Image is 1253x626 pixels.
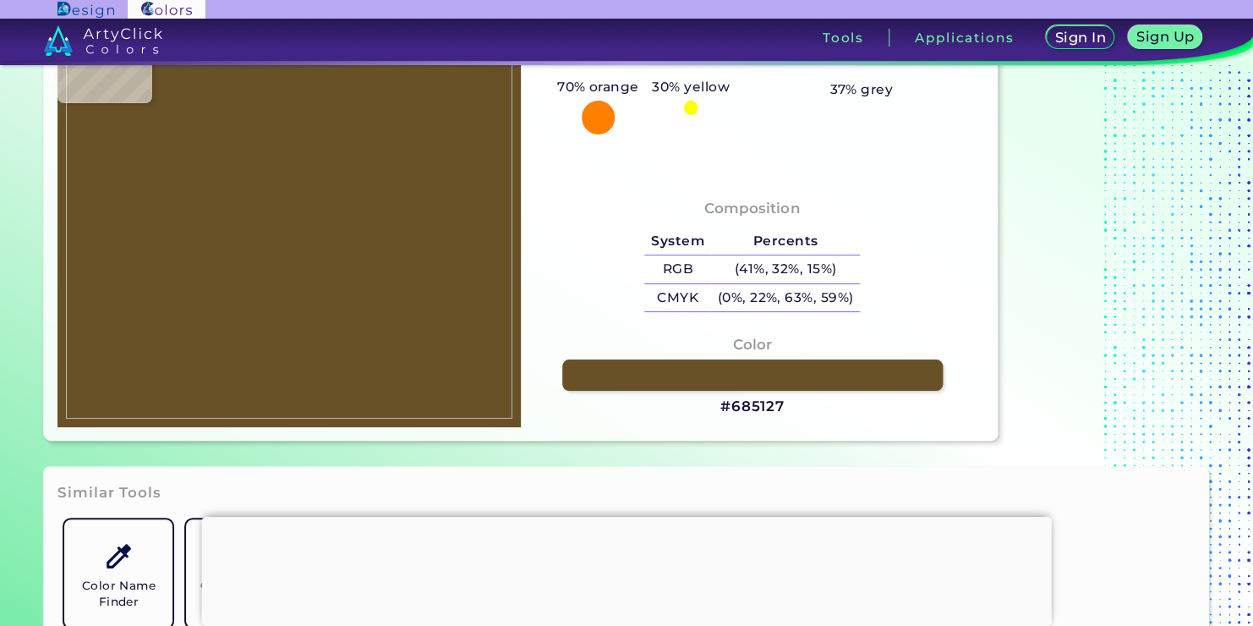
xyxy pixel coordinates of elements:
iframe: Advertisement [202,517,1052,622]
h5: Percents [711,228,860,255]
img: 820af2c2-d463-4a54-9da1-a59db9028177 [66,17,512,418]
a: Sign In [1048,26,1113,49]
h5: Sign In [1056,31,1105,45]
a: Sign Up [1130,26,1201,49]
img: icon_color_name_finder.svg [104,541,134,571]
img: ArtyClick Design logo [57,2,114,18]
h5: 70% orange [550,76,645,98]
h3: Applications [915,31,1014,44]
h3: Tools [823,31,864,44]
h5: System [644,228,710,255]
h4: Color [733,332,772,357]
h3: #685127 [720,397,785,417]
h5: RGB [644,255,710,283]
h5: (0%, 22%, 63%, 59%) [711,284,860,312]
h5: Color Name Finder [71,578,166,610]
h5: Sign Up [1138,30,1193,44]
h5: 37% grey [829,79,893,101]
h5: Color Shades Finder [193,578,287,610]
h5: CMYK [644,284,710,312]
img: logo_artyclick_colors_white.svg [44,25,163,56]
h5: (41%, 32%, 15%) [711,255,860,283]
h4: Composition [704,196,800,221]
h5: 30% yellow [645,76,736,98]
